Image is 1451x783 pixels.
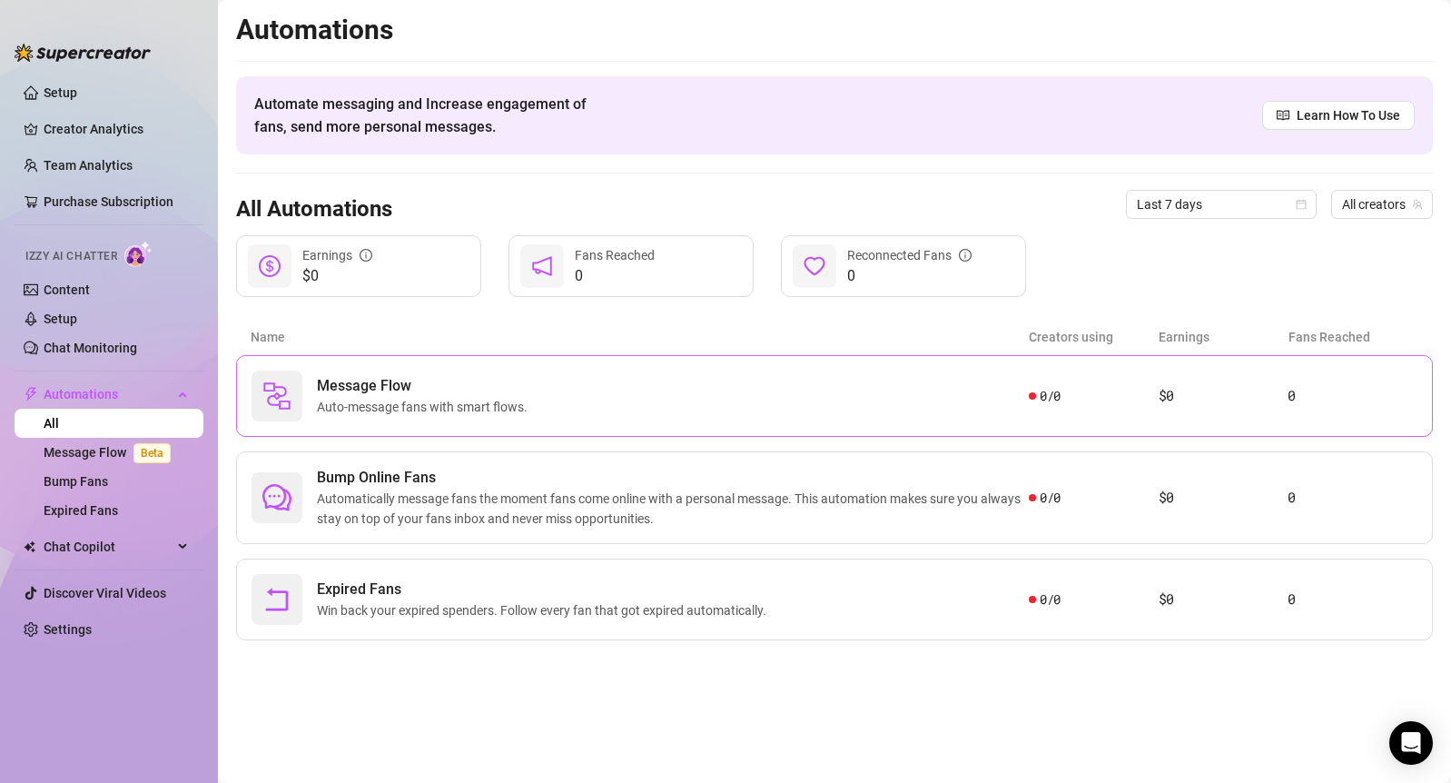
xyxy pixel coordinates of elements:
span: read [1277,109,1289,122]
span: 0 / 0 [1040,590,1061,610]
span: 0 [847,265,972,287]
div: Reconnected Fans [847,245,972,265]
a: Expired Fans [44,503,118,518]
span: 0 [575,265,655,287]
img: logo-BBDzfeDw.svg [15,44,151,62]
span: Win back your expired spenders. Follow every fan that got expired automatically. [317,600,774,620]
article: Earnings [1159,327,1288,347]
span: Beta [133,443,171,463]
h2: Automations [236,13,1433,47]
article: 0 [1288,589,1417,610]
span: heart [804,255,825,277]
a: Setup [44,85,77,100]
span: dollar [259,255,281,277]
img: AI Chatter [124,241,153,267]
img: Chat Copilot [24,540,35,553]
article: $0 [1159,589,1288,610]
span: notification [531,255,553,277]
a: Discover Viral Videos [44,586,166,600]
span: 0 / 0 [1040,386,1061,406]
article: $0 [1159,385,1288,407]
a: Content [44,282,90,297]
span: Automatically message fans the moment fans come online with a personal message. This automation m... [317,489,1029,529]
div: Open Intercom Messenger [1389,721,1433,765]
a: Settings [44,622,92,637]
span: comment [262,483,291,512]
a: Message FlowBeta [44,445,178,460]
div: Earnings [302,245,372,265]
span: info-circle [360,249,372,262]
article: Name [251,327,1029,347]
span: Auto-message fans with smart flows. [317,397,535,417]
h3: All Automations [236,195,392,224]
article: 0 [1288,385,1417,407]
a: All [44,416,59,431]
span: rollback [262,585,291,614]
span: Automations [44,380,173,409]
span: $0 [302,265,372,287]
article: 0 [1288,487,1417,509]
article: Creators using [1029,327,1159,347]
a: Purchase Subscription [44,187,189,216]
span: thunderbolt [24,387,38,401]
article: $0 [1159,487,1288,509]
article: Fans Reached [1288,327,1418,347]
a: Chat Monitoring [44,341,137,355]
span: 0 / 0 [1040,488,1061,508]
span: team [1412,199,1423,210]
a: Bump Fans [44,474,108,489]
a: Team Analytics [44,158,133,173]
span: Message Flow [317,375,535,397]
img: svg%3e [262,382,291,411]
span: Chat Copilot [44,532,173,561]
span: All creators [1342,191,1422,218]
span: info-circle [959,249,972,262]
a: Setup [44,312,77,326]
span: Fans Reached [575,248,655,263]
span: Bump Online Fans [317,467,1029,489]
span: Expired Fans [317,579,774,600]
span: Last 7 days [1137,191,1306,218]
a: Creator Analytics [44,114,189,144]
span: Learn How To Use [1297,105,1400,125]
span: Izzy AI Chatter [25,248,117,265]
span: calendar [1296,199,1307,210]
span: Automate messaging and Increase engagement of fans, send more personal messages. [254,93,604,138]
a: Learn How To Use [1262,101,1415,130]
